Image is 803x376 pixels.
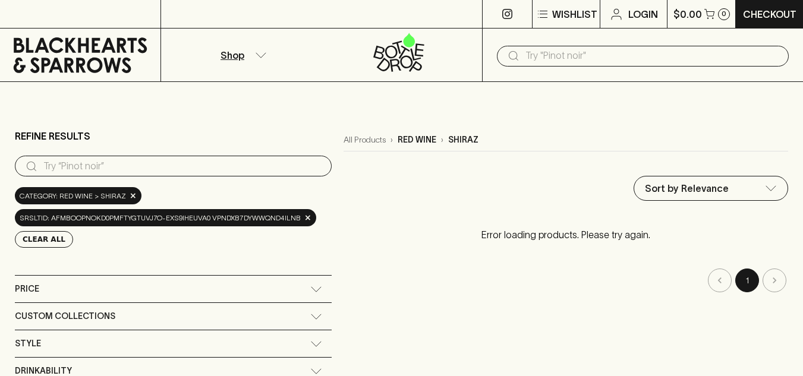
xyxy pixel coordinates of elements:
[15,276,332,302] div: Price
[15,336,41,351] span: Style
[43,157,322,176] input: Try “Pinot noir”
[15,309,115,324] span: Custom Collections
[20,212,301,224] span: srsltid: AfmBOopnoKD0PMFtygtUVJ7o-Exs9IHEUva0 vPNdXb7dYWWqNd4Ilnb
[525,46,779,65] input: Try "Pinot noir"
[221,48,244,62] p: Shop
[735,268,759,292] button: page 1
[15,330,332,357] div: Style
[645,181,729,195] p: Sort by Relevance
[722,11,726,17] p: 0
[391,134,393,146] p: ›
[634,176,788,200] div: Sort by Relevance
[161,7,171,21] p: ⠀
[344,268,788,292] nav: pagination navigation
[15,282,39,296] span: Price
[20,190,126,202] span: Category: red wine > shiraz
[673,7,702,21] p: $0.00
[441,134,443,146] p: ›
[15,231,73,248] button: Clear All
[15,129,90,143] p: Refine Results
[15,303,332,330] div: Custom Collections
[743,7,796,21] p: Checkout
[398,134,436,146] p: red wine
[552,7,597,21] p: Wishlist
[304,211,311,224] span: ×
[161,29,322,81] button: Shop
[448,134,478,146] p: shiraz
[344,216,788,254] p: Error loading products. Please try again.
[130,189,137,202] span: ×
[628,7,658,21] p: Login
[344,134,386,146] a: All Products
